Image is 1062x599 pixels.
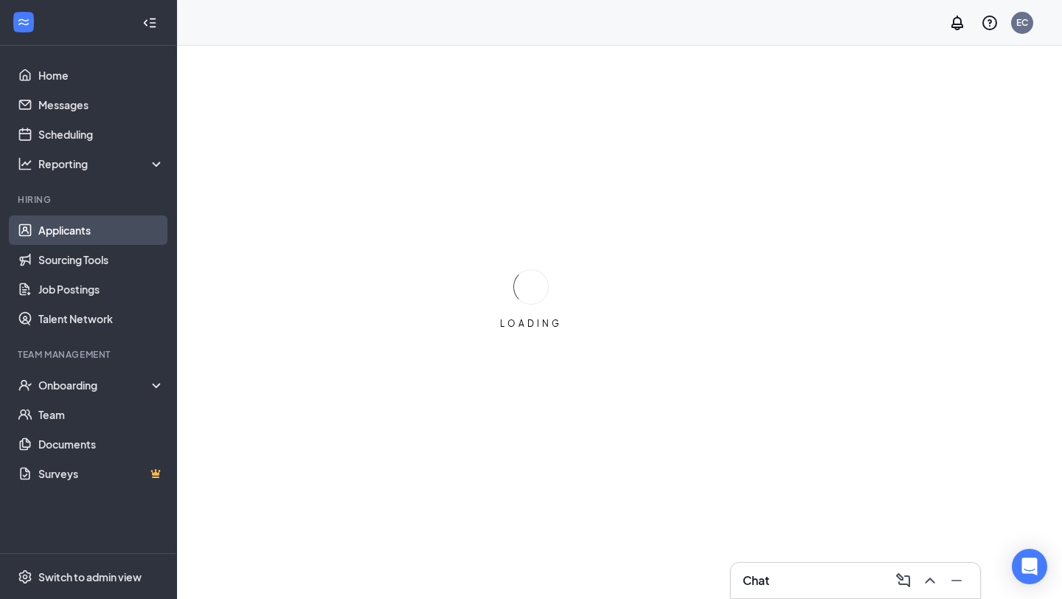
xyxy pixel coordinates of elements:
[38,304,164,333] a: Talent Network
[494,317,568,330] div: LOADING
[38,60,164,90] a: Home
[1016,16,1028,29] div: EC
[921,572,939,589] svg: ChevronUp
[142,15,157,30] svg: Collapse
[38,245,164,274] a: Sourcing Tools
[38,120,164,149] a: Scheduling
[918,569,942,592] button: ChevronUp
[38,459,164,488] a: SurveysCrown
[38,156,165,171] div: Reporting
[38,378,152,392] div: Onboarding
[948,14,966,32] svg: Notifications
[981,14,999,32] svg: QuestionInfo
[18,193,162,206] div: Hiring
[945,569,968,592] button: Minimize
[18,378,32,392] svg: UserCheck
[743,572,769,589] h3: Chat
[16,15,31,30] svg: WorkstreamLogo
[1012,549,1047,584] div: Open Intercom Messenger
[892,569,915,592] button: ComposeMessage
[38,569,142,584] div: Switch to admin view
[38,215,164,245] a: Applicants
[38,429,164,459] a: Documents
[38,274,164,304] a: Job Postings
[948,572,965,589] svg: Minimize
[18,348,162,361] div: Team Management
[18,569,32,584] svg: Settings
[38,90,164,120] a: Messages
[38,400,164,429] a: Team
[895,572,912,589] svg: ComposeMessage
[18,156,32,171] svg: Analysis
